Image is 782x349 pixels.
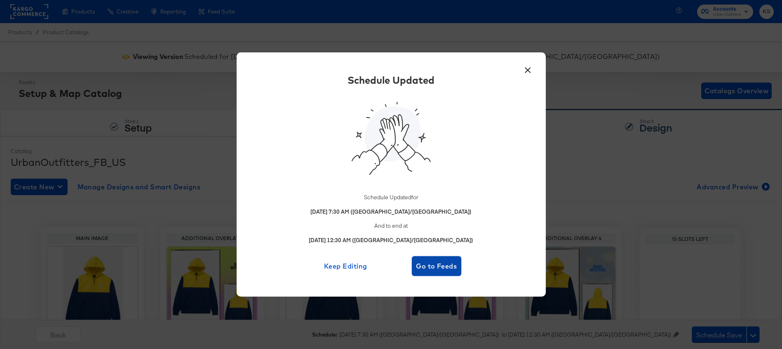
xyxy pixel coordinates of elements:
[521,61,535,75] button: ×
[415,260,458,272] span: Go to Feeds
[310,208,472,215] strong: [DATE] 7:30 AM ([GEOGRAPHIC_DATA]/[GEOGRAPHIC_DATA])
[321,256,371,276] button: Keep Editing
[348,73,434,87] div: Schedule Updated
[412,256,462,276] button: Go to Feeds
[309,236,473,244] strong: [DATE] 12:30 AM ([GEOGRAPHIC_DATA]/[GEOGRAPHIC_DATA])
[309,215,473,244] div: And to end at
[324,260,367,272] span: Keep Editing
[309,193,473,244] div: Schedule Updated for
